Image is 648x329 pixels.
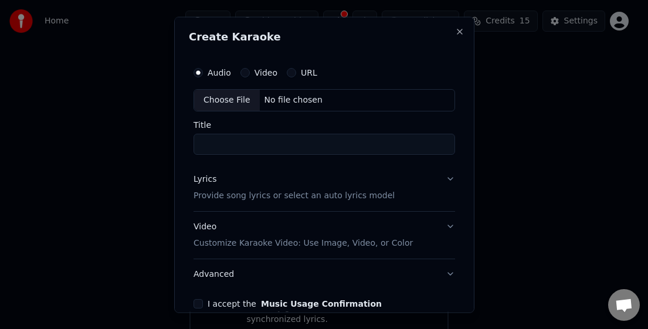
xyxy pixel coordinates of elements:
label: Audio [208,68,231,76]
div: No file chosen [259,94,327,106]
button: I accept the [260,299,381,307]
div: Lyrics [194,173,216,185]
h2: Create Karaoke [189,31,460,42]
button: LyricsProvide song lyrics or select an auto lyrics model [194,164,455,211]
label: I accept the [208,299,382,307]
div: Choose File [194,89,260,110]
p: Customize Karaoke Video: Use Image, Video, or Color [194,237,413,249]
label: URL [301,68,317,76]
button: VideoCustomize Karaoke Video: Use Image, Video, or Color [194,211,455,258]
div: Video [194,221,413,249]
label: Video [254,68,277,76]
label: Title [194,120,455,128]
p: Provide song lyrics or select an auto lyrics model [194,189,395,201]
button: Advanced [194,259,455,289]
